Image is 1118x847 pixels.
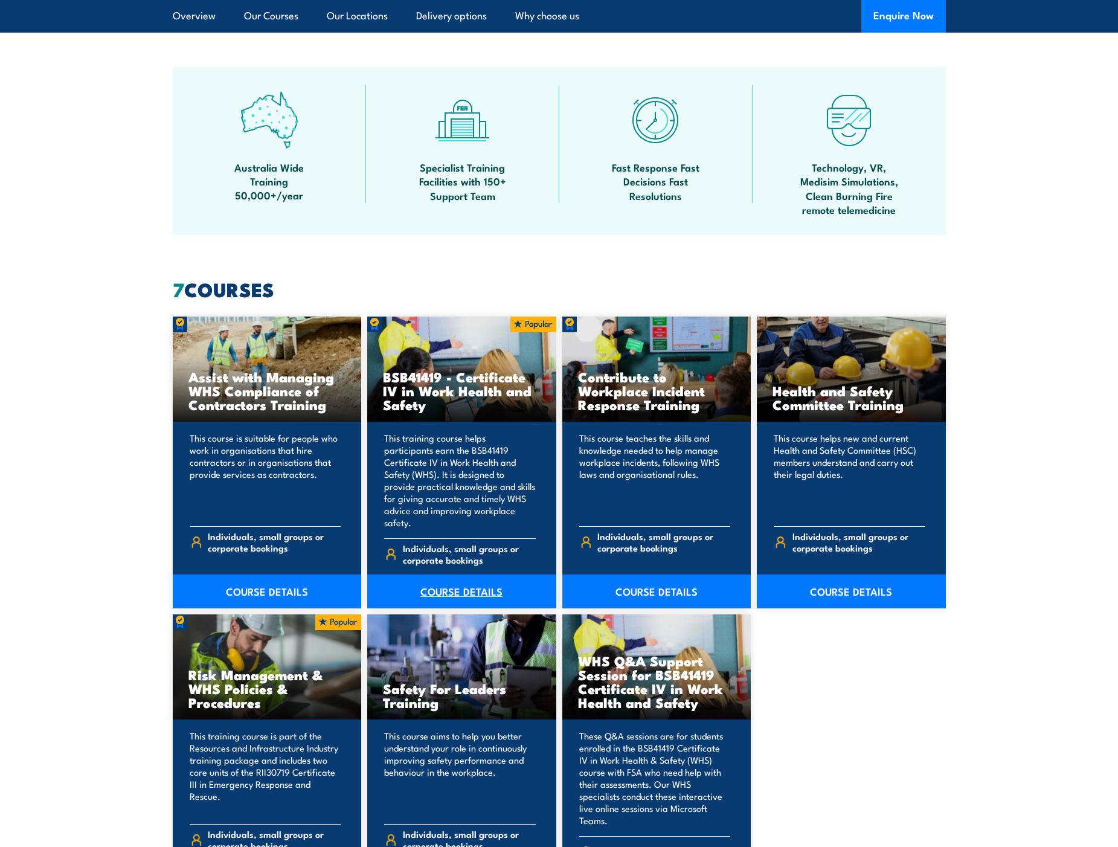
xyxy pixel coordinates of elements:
span: Fast Response Fast Decisions Fast Resolutions [602,160,710,202]
p: This course helps new and current Health and Safety Committee (HSC) members understand and carry ... [774,432,925,517]
a: COURSE DETAILS [562,575,751,608]
strong: 7 [173,274,184,304]
img: facilities-icon [434,91,491,149]
a: COURSE DETAILS [173,575,362,608]
h3: WHS Q&A Support Session for BSB41419 Certificate IV in Work Health and Safety [578,654,736,709]
p: These Q&A sessions are for students enrolled in the BSB41419 Certificate IV in Work Health & Safe... [579,730,731,826]
p: This course aims to help you better understand your role in continuously improving safety perform... [384,730,536,814]
h2: COURSES [173,280,946,297]
span: Australia Wide Training 50,000+/year [215,160,324,202]
img: fast-icon [627,91,684,149]
h3: BSB41419 - Certificate IV in Work Health and Safety [383,370,541,411]
span: Individuals, small groups or corporate bookings [208,530,341,553]
span: Specialist Training Facilities with 150+ Support Team [408,160,517,202]
img: auswide-icon [240,91,298,149]
p: This course is suitable for people who work in organisations that hire contractors or in organisa... [190,432,341,517]
span: Technology, VR, Medisim Simulations, Clean Burning Fire remote telemedicine [795,160,904,217]
a: COURSE DETAILS [367,575,556,608]
p: This training course is part of the Resources and Infrastructure Industry training package and in... [190,730,341,814]
span: Individuals, small groups or corporate bookings [597,530,730,553]
span: Individuals, small groups or corporate bookings [403,543,536,565]
h3: Safety For Leaders Training [383,681,541,709]
a: COURSE DETAILS [757,575,946,608]
img: tech-icon [820,91,878,149]
h3: Health and Safety Committee Training [773,384,930,411]
h3: Assist with Managing WHS Compliance of Contractors Training [188,370,346,411]
h3: Risk Management & WHS Policies & Procedures [188,668,346,709]
p: This training course helps participants earn the BSB41419 Certificate IV in Work Health and Safet... [384,432,536,529]
span: Individuals, small groups or corporate bookings [792,530,925,553]
p: This course teaches the skills and knowledge needed to help manage workplace incidents, following... [579,432,731,517]
h3: Contribute to Workplace Incident Response Training [578,370,736,411]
